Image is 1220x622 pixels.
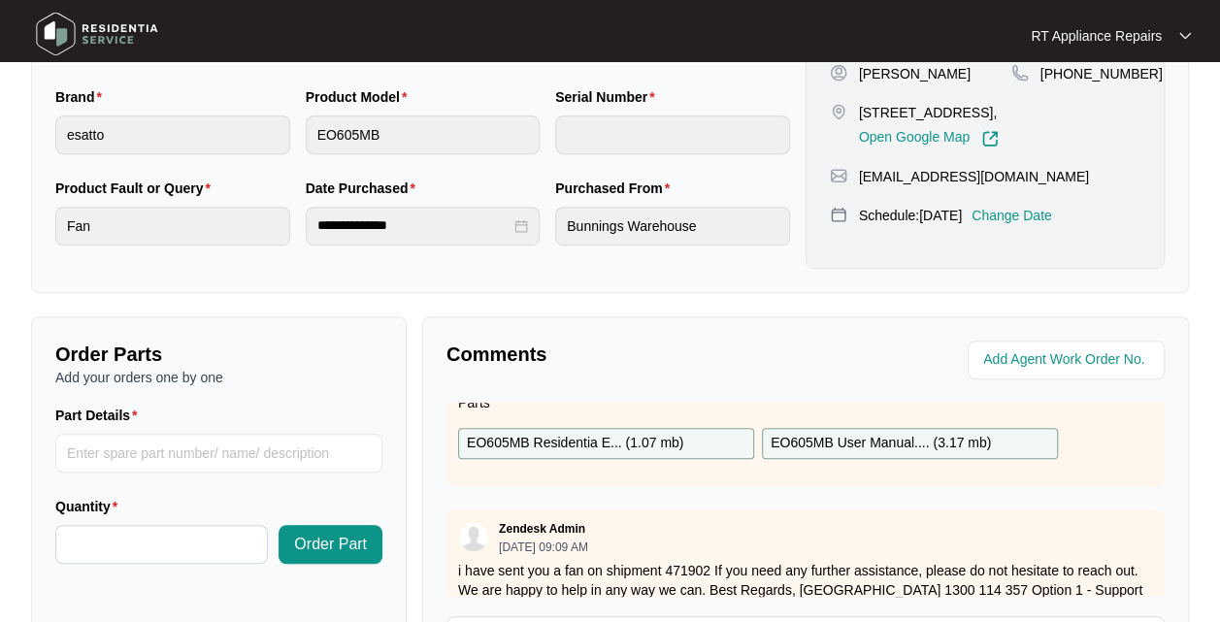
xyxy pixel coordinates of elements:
img: map-pin [830,206,847,223]
input: Part Details [55,434,382,473]
p: i have sent you a fan on shipment 471902 If you need any further assistance, please do not hesita... [458,561,1153,619]
p: Schedule: [DATE] [859,206,962,225]
p: Comments [446,341,792,368]
input: Product Fault or Query [55,207,290,246]
button: Order Part [279,525,382,564]
input: Add Agent Work Order No. [983,348,1153,372]
p: [PERSON_NAME] [859,64,971,83]
p: Add your orders one by one [55,368,382,387]
label: Quantity [55,497,125,516]
img: user.svg [459,522,488,551]
p: [EMAIL_ADDRESS][DOMAIN_NAME] [859,167,1089,186]
p: RT Appliance Repairs [1031,26,1162,46]
p: Zendesk Admin [499,521,585,537]
input: Product Model [306,115,541,154]
input: Brand [55,115,290,154]
label: Product Model [306,87,415,107]
label: Serial Number [555,87,662,107]
p: Change Date [972,206,1052,225]
p: [STREET_ADDRESS], [859,103,999,122]
input: Date Purchased [317,215,511,236]
label: Purchased From [555,179,677,198]
input: Serial Number [555,115,790,154]
p: Order Parts [55,341,382,368]
input: Purchased From [555,207,790,246]
img: map-pin [830,103,847,120]
a: Open Google Map [859,130,999,147]
label: Part Details [55,406,146,425]
img: Link-External [981,130,999,147]
input: Quantity [56,526,267,563]
p: [PHONE_NUMBER] [1040,64,1163,83]
span: Order Part [294,533,367,556]
p: EO605MB Residentia E... ( 1.07 mb ) [467,433,683,454]
p: [DATE] 09:09 AM [499,541,588,553]
img: dropdown arrow [1179,31,1191,41]
p: EO605MB User Manual.... ( 3.17 mb ) [771,433,991,454]
img: residentia service logo [29,5,165,63]
img: map-pin [1011,64,1029,82]
label: Date Purchased [306,179,423,198]
img: user-pin [830,64,847,82]
img: map-pin [830,167,847,184]
label: Product Fault or Query [55,179,218,198]
label: Brand [55,87,110,107]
